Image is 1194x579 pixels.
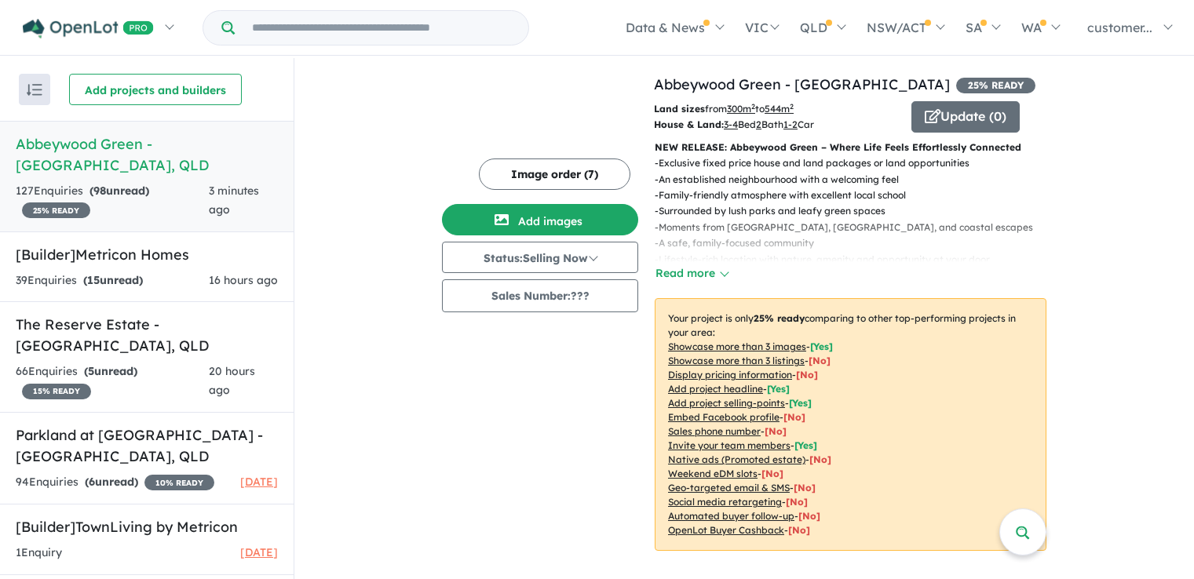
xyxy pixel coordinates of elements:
[794,439,817,451] span: [ Yes ]
[16,424,278,467] h5: Parkland at [GEOGRAPHIC_DATA] - [GEOGRAPHIC_DATA] , QLD
[144,475,214,490] span: 10 % READY
[238,11,525,45] input: Try estate name, suburb, builder or developer
[240,545,278,559] span: [DATE]
[789,397,812,409] span: [ Yes ]
[727,103,755,115] u: 300 m
[783,411,805,423] span: [ No ]
[654,75,950,93] a: Abbeywood Green - [GEOGRAPHIC_DATA]
[754,312,805,324] b: 25 % ready
[209,273,278,287] span: 16 hours ago
[240,475,278,489] span: [DATE]
[655,155,1046,171] p: - Exclusive fixed price house and land packages or land opportunities
[668,425,761,437] u: Sales phone number
[809,355,831,366] span: [ No ]
[22,202,90,218] span: 25 % READY
[911,101,1020,133] button: Update (0)
[479,158,630,190] button: Image order (7)
[786,496,808,508] span: [No]
[755,103,794,115] span: to
[655,252,1046,268] p: - Lifestyle-rich location with nature, amenity and opportunity at your door
[655,140,1046,155] p: NEW RELEASE: Abbeywood Green – Where Life Feels Effortlessly Connected
[16,473,214,492] div: 94 Enquir ies
[790,102,794,111] sup: 2
[69,74,242,105] button: Add projects and builders
[16,133,278,176] h5: Abbeywood Green - [GEOGRAPHIC_DATA] , QLD
[668,496,782,508] u: Social media retargeting
[84,364,137,378] strong: ( unread)
[89,184,149,198] strong: ( unread)
[27,84,42,96] img: sort.svg
[668,397,785,409] u: Add project selling-points
[668,524,784,536] u: OpenLot Buyer Cashback
[83,273,143,287] strong: ( unread)
[655,203,1046,219] p: - Surrounded by lush parks and leafy green spaces
[16,244,278,265] h5: [Builder] Metricon Homes
[668,453,805,465] u: Native ads (Promoted estate)
[1087,20,1152,35] span: customer...
[16,516,278,537] h5: [Builder] TownLiving by Metricon
[761,468,783,479] span: [No]
[93,184,106,198] span: 98
[654,101,900,117] p: from
[16,271,143,290] div: 39 Enquir ies
[765,103,794,115] u: 544 m
[16,544,62,563] div: 1 Enquir y
[751,102,755,111] sup: 2
[809,453,831,465] span: [No]
[794,482,816,493] span: [No]
[668,411,780,423] u: Embed Facebook profile
[783,118,798,130] u: 1-2
[209,184,259,217] span: 3 minutes ago
[22,384,91,399] span: 15 % READY
[23,19,154,38] img: Openlot PRO Logo White
[89,475,95,489] span: 6
[654,117,900,133] p: Bed Bath Car
[765,425,787,437] span: [ No ]
[668,439,791,451] u: Invite your team members
[668,468,758,479] u: Weekend eDM slots
[724,118,738,130] u: 3-4
[442,279,638,312] button: Sales Number:???
[654,118,724,130] b: House & Land:
[655,172,1046,188] p: - An established neighbourhood with a welcoming feel
[668,482,790,493] u: Geo-targeted email & SMS
[668,369,792,381] u: Display pricing information
[88,364,94,378] span: 5
[654,103,705,115] b: Land sizes
[442,242,638,273] button: Status:Selling Now
[668,510,794,522] u: Automated buyer follow-up
[810,340,833,352] span: [ Yes ]
[796,369,818,381] span: [ No ]
[655,298,1046,551] p: Your project is only comparing to other top-performing projects in your area: - - - - - - - - - -...
[756,118,761,130] u: 2
[956,78,1035,93] span: 25 % READY
[16,362,209,400] div: 66 Enquir ies
[668,383,763,395] u: Add project headline
[798,510,820,522] span: [No]
[655,220,1046,235] p: - Moments from [GEOGRAPHIC_DATA], [GEOGRAPHIC_DATA], and coastal escapes
[767,383,790,395] span: [ Yes ]
[16,314,278,356] h5: The Reserve Estate - [GEOGRAPHIC_DATA] , QLD
[655,188,1046,203] p: - Family-friendly atmosphere with excellent local school
[85,475,138,489] strong: ( unread)
[655,264,728,282] button: Read more
[16,182,209,220] div: 127 Enquir ies
[209,364,255,397] span: 20 hours ago
[788,524,810,536] span: [No]
[668,340,806,352] u: Showcase more than 3 images
[87,273,100,287] span: 15
[442,204,638,235] button: Add images
[668,355,805,366] u: Showcase more than 3 listings
[655,235,1046,251] p: - A safe, family-focused community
